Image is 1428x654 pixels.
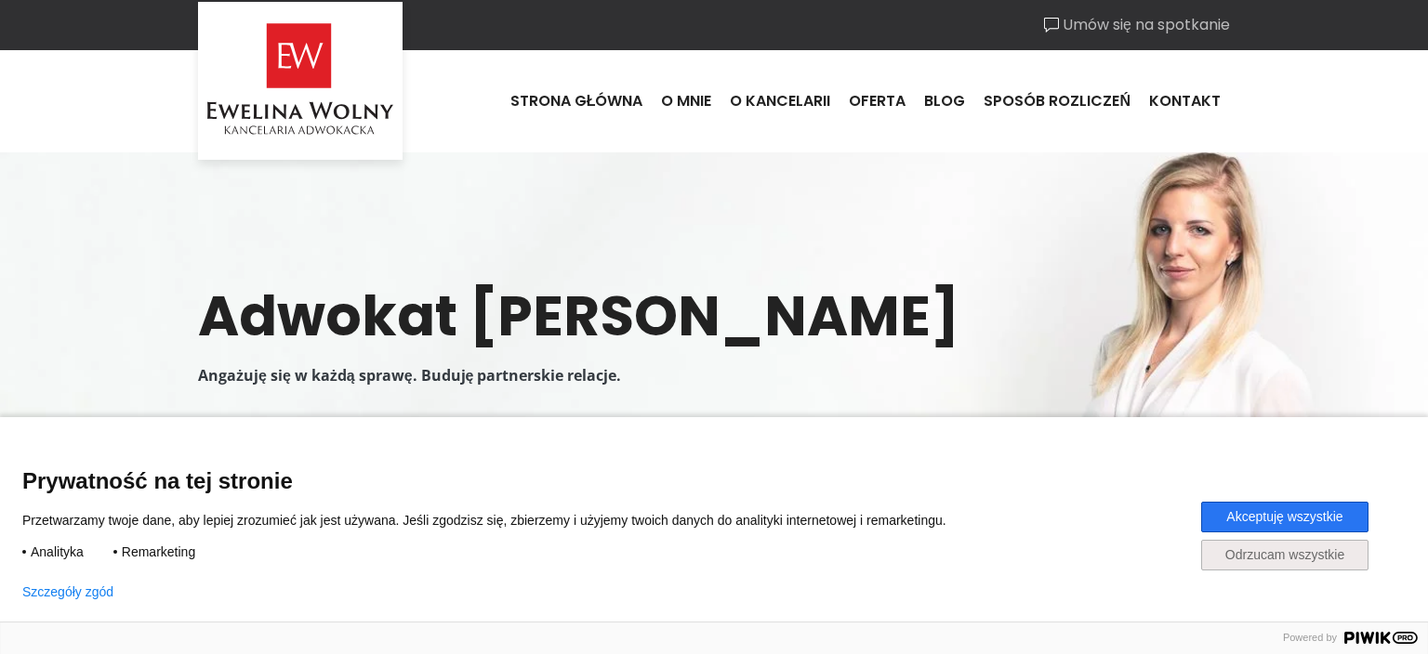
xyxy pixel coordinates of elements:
[721,76,840,126] a: O kancelarii
[915,76,974,126] a: Blog
[22,467,1406,494] span: Prywatność na tej stronie
[652,76,721,126] a: O mnie
[198,364,1230,387] p: Angażuję się w każdą sprawę. Buduję partnerskie relacje.
[1201,502,1368,532] button: Akceptuję wszystkie
[1201,540,1368,570] button: Odrzucam wszystkie
[31,543,84,560] span: Analityka
[22,584,113,599] button: Szczegóły zgód
[1140,76,1230,126] a: Kontakt
[1044,14,1230,36] a: Umów się na spotkanie
[22,512,974,529] p: Przetwarzamy twoje dane, aby lepiej zrozumieć jak jest używana. Jeśli zgodzisz się, zbierzemy i u...
[122,543,195,560] span: Remarketing
[198,282,1230,349] h1: Adwokat [PERSON_NAME]
[840,76,915,126] a: Oferta
[501,76,653,126] a: Strona główna
[974,76,1140,126] a: Sposób rozliczeń
[1276,632,1344,644] span: Powered by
